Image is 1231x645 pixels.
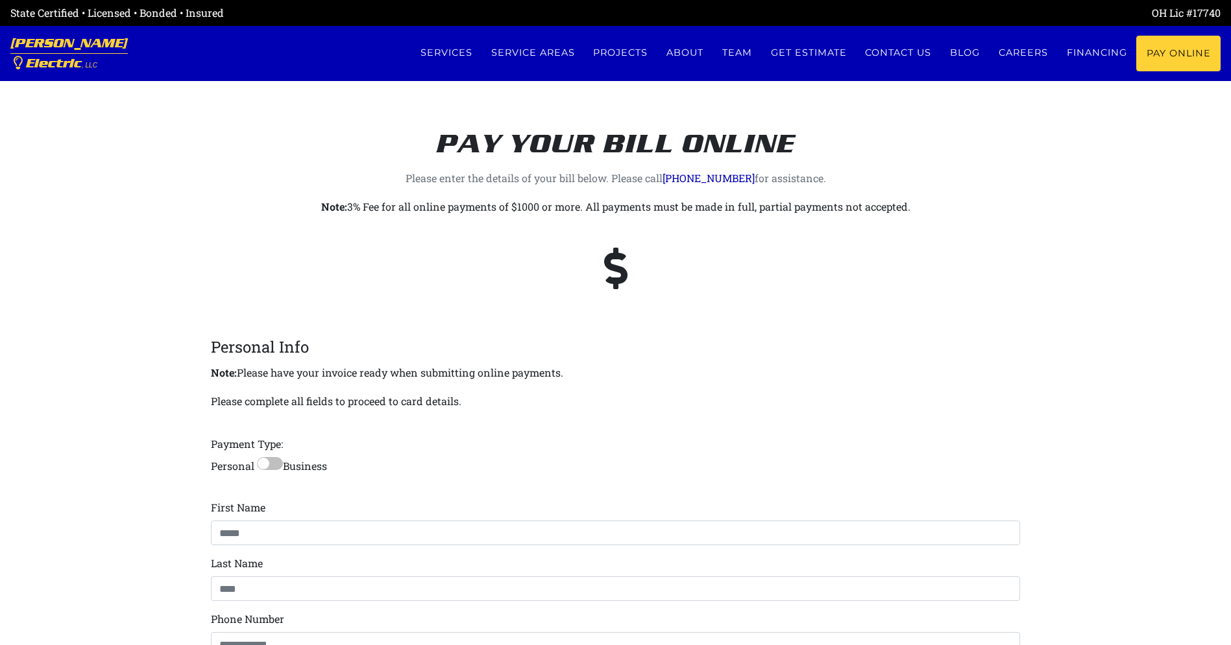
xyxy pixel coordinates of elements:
a: Contact us [856,36,941,70]
legend: Personal Info [211,335,1021,358]
p: Please enter the details of your bill below. Please call for assistance. [256,169,976,187]
label: First Name [211,500,265,515]
p: Please have your invoice ready when submitting online payments. [211,364,1021,382]
a: [PERSON_NAME] Electric, LLC [10,26,128,81]
label: Last Name [211,556,263,571]
strong: Note: [211,366,237,379]
a: Pay Online [1136,36,1221,71]
a: Get estimate [761,36,856,70]
div: OH Lic #17740 [616,5,1221,21]
a: Financing [1057,36,1136,70]
strong: Note: [321,200,347,213]
h2: Pay your bill online [256,97,976,159]
a: Services [411,36,481,70]
a: Projects [584,36,657,70]
label: Payment Type: [211,436,283,452]
span: , LLC [82,62,97,69]
p: 3% Fee for all online payments of $1000 or more. All payments must be made in full, partial payme... [256,198,976,216]
a: Careers [990,36,1058,70]
p: Please complete all fields to proceed to card details. [211,392,461,410]
a: About [657,36,713,70]
a: Blog [941,36,990,70]
a: Service Areas [481,36,584,70]
label: Phone Number [211,611,284,627]
div: State Certified • Licensed • Bonded • Insured [10,5,616,21]
a: Team [713,36,762,70]
a: [PHONE_NUMBER] [663,171,755,185]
